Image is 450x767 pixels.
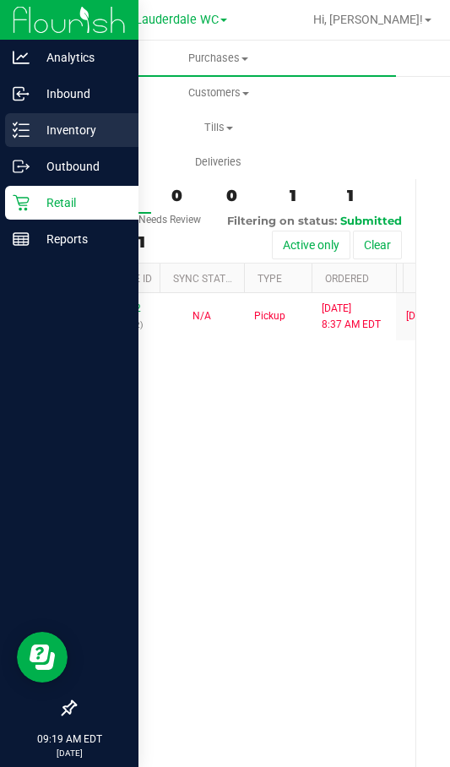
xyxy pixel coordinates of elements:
inline-svg: Outbound [13,158,30,175]
div: 1 [347,186,377,205]
span: Submitted [340,214,402,227]
a: Tills [41,110,396,145]
div: 0 [171,186,206,205]
p: Retail [30,193,131,213]
iframe: Resource center [17,632,68,683]
span: Customers [41,85,395,101]
a: Customers [41,75,396,111]
inline-svg: Analytics [13,49,30,66]
a: Deliveries [41,144,396,180]
a: Ordered [325,273,369,285]
inline-svg: Inventory [13,122,30,139]
span: Pickup [254,308,285,324]
p: 09:19 AM EDT [8,732,131,747]
div: 0 [226,186,269,205]
p: Reports [30,229,131,249]
div: 1 [290,186,327,205]
span: [DATE] [406,308,436,324]
span: Purchases [41,51,396,66]
p: Inventory [30,120,131,140]
span: [DATE] 8:37 AM EDT [322,301,381,333]
span: Not Applicable [192,310,211,322]
p: [DATE] [8,747,131,759]
button: Clear [353,231,402,259]
inline-svg: Retail [13,194,30,211]
span: Ft. Lauderdale WC [117,13,219,27]
button: N/A [192,308,211,324]
p: Outbound [30,156,131,177]
span: Tills [41,120,395,135]
inline-svg: Inbound [13,85,30,102]
p: Inbound [30,84,131,104]
a: Purchases [41,41,396,76]
inline-svg: Reports [13,231,30,248]
a: Type [258,273,282,285]
div: Needs Review [138,214,201,226]
div: 1 [138,232,201,252]
a: Sync Status [173,273,238,285]
p: Analytics [30,47,131,68]
span: Filtering on status: [227,214,337,227]
span: Deliveries [172,155,264,170]
button: Active only [272,231,350,259]
span: Hi, [PERSON_NAME]! [313,13,423,26]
